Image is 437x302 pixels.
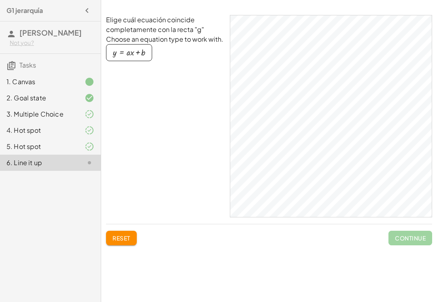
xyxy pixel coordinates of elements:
i: Task not started. [85,158,94,168]
i: Task finished and part of it marked as correct. [85,109,94,119]
div: 5. Hot spot [6,142,72,151]
div: 1. Canvas [6,77,72,87]
div: 6. Line it up [6,158,72,168]
i: Task finished. [85,77,94,87]
i: Task finished and part of it marked as correct. [85,125,94,135]
p: Choose an equation type to work with. [106,34,223,44]
h4: G1 jerarquía [6,6,43,15]
button: Reset [106,231,137,245]
div: Not you? [10,39,94,47]
p: Elige cuál ecuación coincide completamente con la recta "g" [106,15,223,34]
span: Tasks [19,61,36,69]
span: Reset [112,234,130,242]
span: [PERSON_NAME] [19,28,82,37]
i: Task finished and part of it marked as correct. [85,142,94,151]
div: 3. Multiple Choice [6,109,72,119]
div: GeoGebra Classic [230,15,432,217]
i: Task finished and correct. [85,93,94,103]
div: 4. Hot spot [6,125,72,135]
div: 2. Goal state [6,93,72,103]
canvas: Graphics View 1 [230,15,432,217]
